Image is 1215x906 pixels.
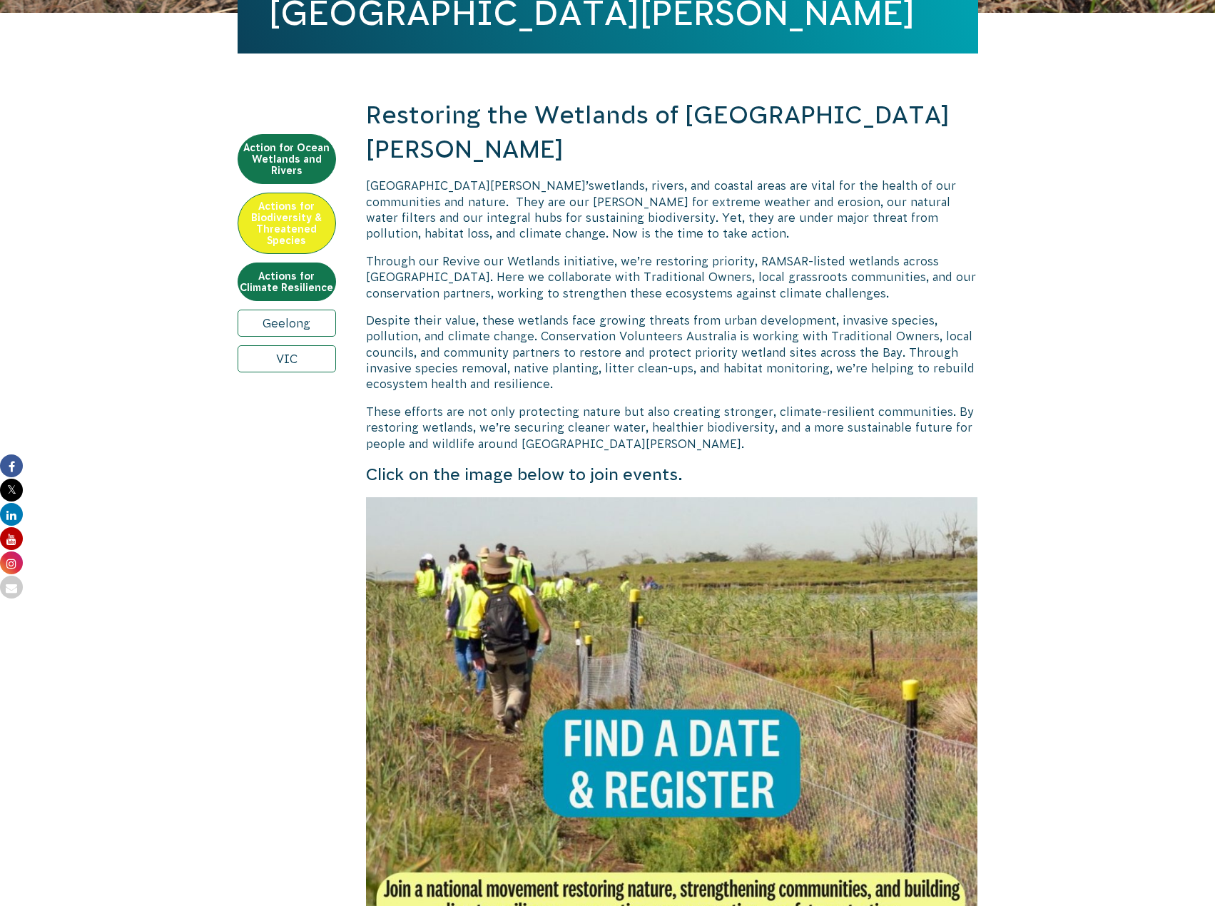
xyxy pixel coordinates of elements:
h2: Restoring the Wetlands of [GEOGRAPHIC_DATA][PERSON_NAME] [366,98,978,166]
a: Geelong [238,310,336,337]
span: These efforts are not only protecting nature but also creating stronger, climate-resilient commun... [366,405,974,450]
span: Click on the image below to join events. [366,465,683,484]
a: VIC [238,345,336,372]
a: Actions for Biodiversity & Threatened Species [238,193,336,254]
span: Despite their value, these wetlands face growing threats from urban development, invasive species... [366,314,975,391]
span: Through our Revive our Wetlands initiative, we’re restoring priority, RAMSAR-listed wetlands acro... [366,255,976,300]
span: [GEOGRAPHIC_DATA][PERSON_NAME]’s [366,179,594,192]
span: wetlands, rivers, and coastal areas are vital for the health of our communities and nature. They ... [366,179,956,240]
a: Action for Ocean Wetlands and Rivers [238,134,336,184]
a: Actions for Climate Resilience [238,263,336,301]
